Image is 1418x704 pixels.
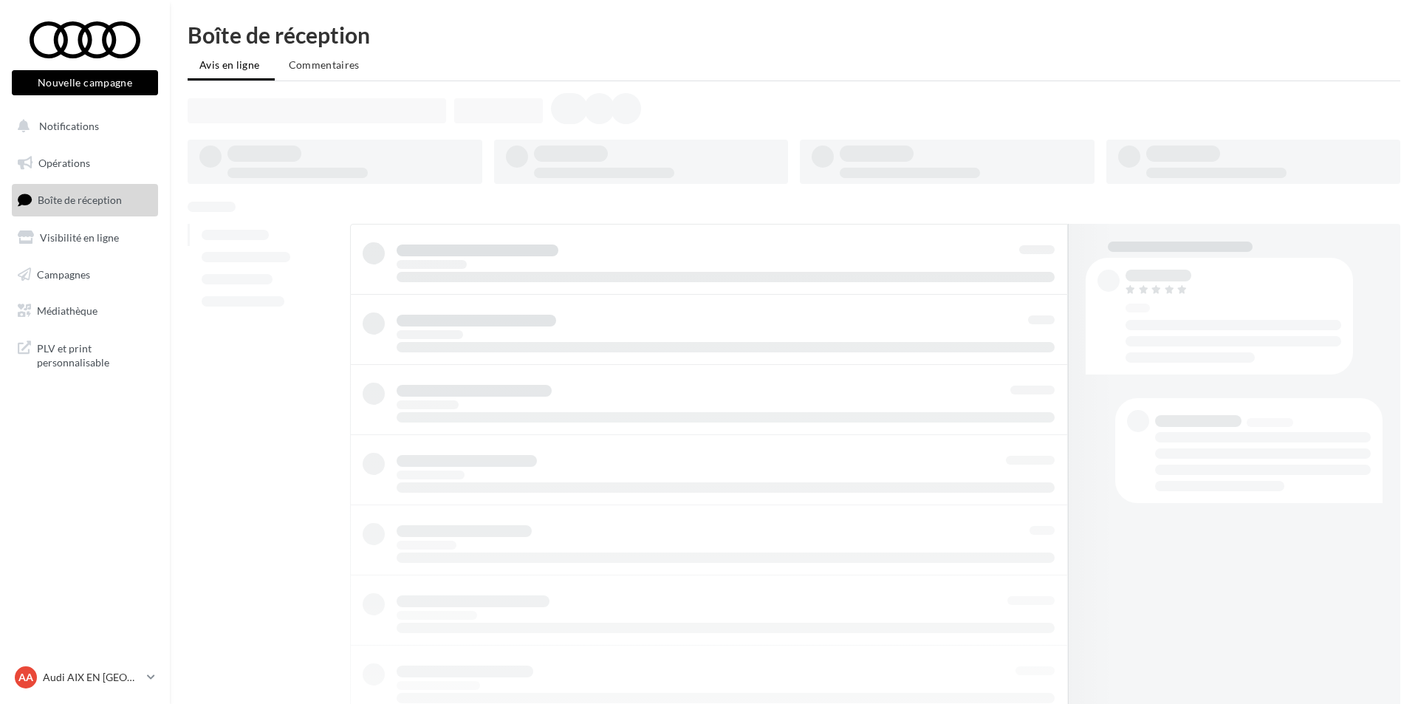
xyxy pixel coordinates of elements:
a: AA Audi AIX EN [GEOGRAPHIC_DATA] [12,663,158,691]
span: PLV et print personnalisable [37,338,152,370]
div: Boîte de réception [188,24,1400,46]
span: Opérations [38,157,90,169]
a: PLV et print personnalisable [9,332,161,376]
a: Campagnes [9,259,161,290]
a: Opérations [9,148,161,179]
span: Boîte de réception [38,194,122,206]
button: Notifications [9,111,155,142]
button: Nouvelle campagne [12,70,158,95]
span: Notifications [39,120,99,132]
span: Médiathèque [37,304,97,317]
a: Boîte de réception [9,184,161,216]
a: Médiathèque [9,295,161,327]
span: AA [18,670,33,685]
p: Audi AIX EN [GEOGRAPHIC_DATA] [43,670,141,685]
span: Commentaires [289,58,360,71]
a: Visibilité en ligne [9,222,161,253]
span: Campagnes [37,267,90,280]
span: Visibilité en ligne [40,231,119,244]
